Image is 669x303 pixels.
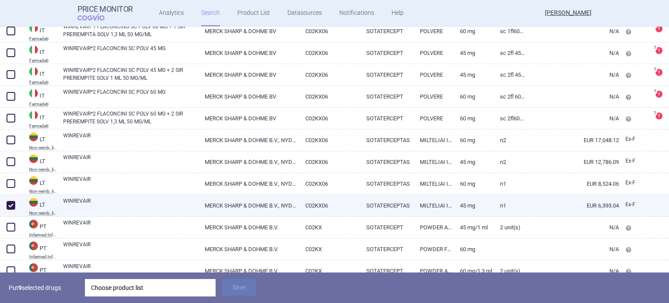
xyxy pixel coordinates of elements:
[453,173,493,194] a: 60 mg
[453,260,493,282] a: 60 mg/1.3 ml
[29,45,38,54] img: Italy
[453,42,493,64] a: 45 mg
[23,66,57,85] a: ITITFarmadati
[63,132,198,147] a: WINREVAIR
[198,260,298,282] a: MERCK SHARP & DOHME B.V.
[652,89,657,94] span: ?
[360,238,413,260] a: SOTATERCEPT
[625,136,635,142] span: Ex-factory price
[198,173,298,194] a: MERCK SHARP & DOHME B.V., NYDERLANDAI
[63,219,198,235] a: WINREVAIR
[527,42,619,64] a: N/A
[18,284,22,291] strong: 9
[198,64,298,85] a: MERCK SHARP & DOHME BV
[619,177,651,190] a: Ex-F
[63,110,198,126] a: WINREVAIR*2 FLACONCINI SC POLV 60 MG + 2 SIR PRERIEMPITE SOLV 1,3 ML 50 MG/ML
[360,151,413,173] a: SOTATERCEPTAS
[360,86,413,107] a: SOTATERCEPT
[198,20,298,42] a: MERCK SHARP & DOHME BV
[360,129,413,151] a: SOTATERCEPTAS
[413,260,453,282] a: POWDER AND SOLVENT FOR SOLUTION FOR INJECTION IN PRE-FILLED SYRINGE
[299,195,360,216] a: C02KX06
[360,173,413,194] a: SOTATERCEPTAS
[23,197,57,215] a: LTLTNon-reimb. list
[527,20,619,42] a: N/A
[655,112,666,119] a: ?
[29,80,57,85] abbr: Farmadati — Online database developed by Farmadati Italia S.r.l., Italia.
[198,151,298,173] a: MERCK SHARP & DOHME B.V., NYDERLANDAI
[23,262,57,281] a: PTPT
[360,217,413,238] a: SOTATERCEPT
[453,86,493,107] a: 60 mg
[619,133,651,146] a: Ex-F
[360,64,413,85] a: SOTATERCEPT
[63,153,198,169] a: WINREVAIR
[299,86,360,107] a: C02KX06
[198,86,298,107] a: MERCK SHARP & DOHME BV
[63,175,198,191] a: WINREVAIR
[527,217,619,238] a: N/A
[453,217,493,238] a: 45 mg/1 ml
[63,44,198,60] a: WINREVAIR*2 FLACONCINI SC POLV 45 MG
[652,111,657,116] span: ?
[29,146,57,150] abbr: Non-reimb. list — List of medicinal products published by the Ministry of Health of The Republic ...
[413,108,453,129] a: POLVERE
[527,64,619,85] a: N/A
[299,151,360,173] a: C02KX06
[299,42,360,64] a: C02KX06
[493,108,527,129] a: SC 2FL60MG+2SIR1,3ML
[29,67,38,76] img: Italy
[625,158,635,164] span: Ex-factory price
[63,23,198,38] a: WINREVAIR*1 FLACONCINO SC POLV 60 MG + 1 SIR PRERIEMPITA SOLV 1,3 ML 50 MG/ML
[619,198,651,211] a: Ex-F
[23,132,57,150] a: LTLTNon-reimb. list
[453,195,493,216] a: 45 mg
[625,180,635,186] span: Ex-factory price
[360,260,413,282] a: SOTATERCEPT
[299,129,360,151] a: C02KX06
[413,64,453,85] a: POLVERE
[527,86,619,107] a: N/A
[493,20,527,42] a: SC 1FL60MG+1SIR1,3ML
[299,108,360,129] a: C02KX06
[29,263,38,272] img: Portugal
[29,255,57,259] abbr: Infarmed Infomed — Infomed - medicinal products database, published by Infarmed, National Authori...
[9,279,78,296] p: Put selected drugs
[29,111,38,119] img: Italy
[23,23,57,41] a: ITITFarmadati
[493,64,527,85] a: SC 2FL 45MG+2SIR 1ML
[413,20,453,42] a: POLVERE
[29,167,57,172] abbr: Non-reimb. list — List of medicinal products published by the Ministry of Health of The Republic ...
[63,262,198,278] a: WINREVAIR
[23,153,57,172] a: LTLTNon-reimb. list
[493,42,527,64] a: SC 2FL 45MG
[493,151,527,173] a: N2
[29,102,57,106] abbr: Farmadati — Online database developed by Farmadati Italia S.r.l., Italia.
[23,219,57,237] a: PTPTInfarmed Infomed
[29,233,57,237] abbr: Infarmed Infomed — Infomed - medicinal products database, published by Infarmed, National Authori...
[23,241,57,259] a: PTPTInfarmed Infomed
[360,20,413,42] a: SOTATERCEPT
[29,242,38,250] img: Portugal
[453,151,493,173] a: 45 mg
[493,217,527,238] a: 2 unit(s)
[652,67,657,72] span: ?
[527,238,619,260] a: N/A
[29,58,57,63] abbr: Farmadati — Online database developed by Farmadati Italia S.r.l., Italia.
[527,173,619,194] a: EUR 8,524.06
[413,86,453,107] a: POLVERE
[78,5,133,14] strong: Price Monitor
[23,88,57,106] a: ITITFarmadati
[655,25,666,32] a: ?
[360,195,413,216] a: SOTATERCEPTAS
[63,88,198,104] a: WINREVAIR*2 FLACONCINI SC POLV 60 MG
[413,151,453,173] a: MILTELIAI INJEKCINIAM TIRPALUI
[453,20,493,42] a: 60 mg
[299,20,360,42] a: C02KX06
[78,14,117,20] span: COGVIO
[29,133,38,141] img: Lithuania
[299,64,360,85] a: C02KX06
[453,64,493,85] a: 45 mg
[493,195,527,216] a: N1
[493,86,527,107] a: SC 2FL 60MG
